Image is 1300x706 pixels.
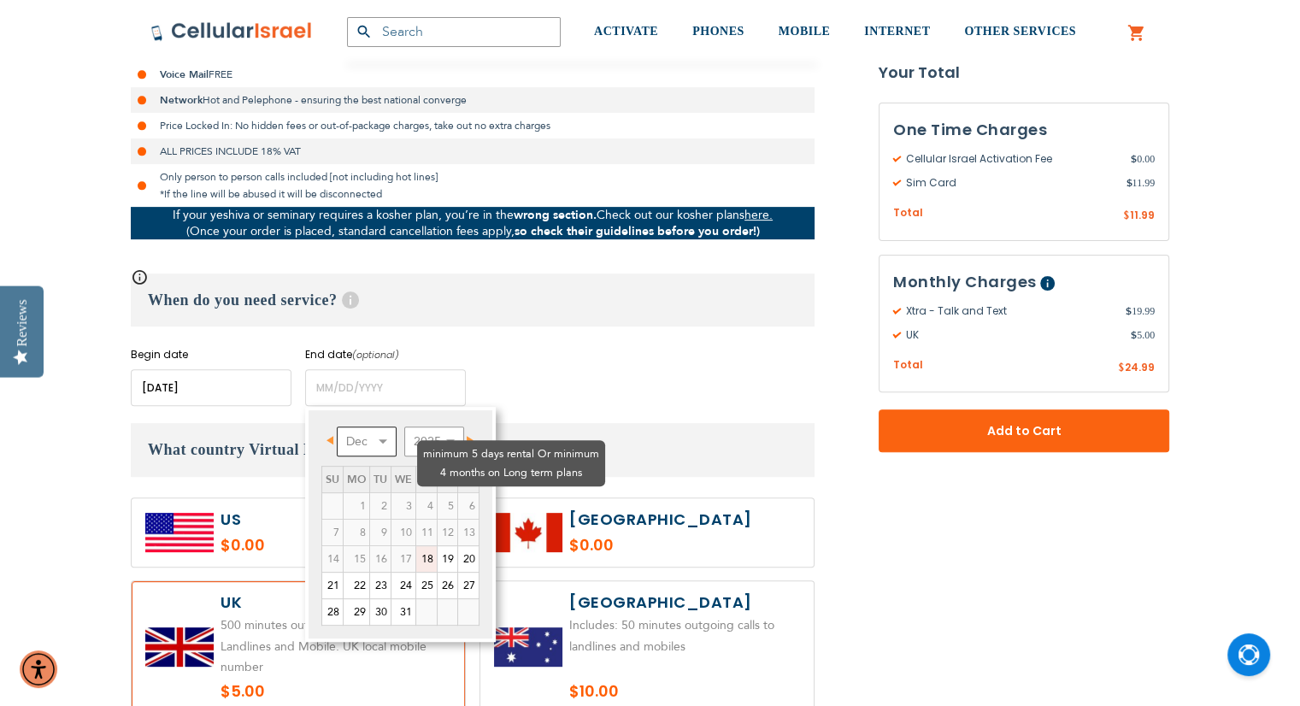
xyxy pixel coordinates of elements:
[305,347,466,362] label: End date
[893,117,1155,143] h3: One Time Charges
[391,546,415,572] span: 17
[893,151,1131,167] span: Cellular Israel Activation Fee
[322,546,343,572] span: 14
[370,573,391,598] a: 23
[779,25,831,38] span: MOBILE
[893,327,1131,343] span: UK
[935,422,1113,440] span: Add to Cart
[893,357,923,374] span: Total
[416,573,437,598] a: 25
[391,545,415,572] td: minimum 5 days rental Or minimum 4 months on Long term plans
[209,68,232,81] span: FREE
[514,207,597,223] strong: wrong section.
[344,573,369,598] a: 22
[1040,276,1055,291] span: Help
[864,25,930,38] span: INTERNET
[1118,361,1125,376] span: $
[438,573,457,598] a: 26
[879,60,1169,85] strong: Your Total
[692,25,744,38] span: PHONES
[344,546,369,572] span: 15
[1126,175,1132,191] span: $
[131,113,815,138] li: Price Locked In: No hidden fees or out-of-package charges, take out no extra charges
[1131,327,1155,343] span: 5.00
[515,223,760,239] strong: so check their guidelines before you order!)
[1123,209,1130,224] span: $
[322,573,343,598] a: 21
[347,17,561,47] input: Search
[131,138,815,164] li: ALL PRICES INCLUDE 18% VAT
[131,347,291,362] label: Begin date
[1126,303,1155,319] span: 19.99
[1131,151,1155,167] span: 0.00
[1130,208,1155,222] span: 11.99
[893,303,1126,319] span: Xtra - Talk and Text
[150,21,313,42] img: Cellular Israel Logo
[160,68,209,81] strong: Voice Mail
[321,545,343,572] td: minimum 5 days rental Or minimum 4 months on Long term plans
[160,93,203,107] strong: Network
[594,25,658,38] span: ACTIVATE
[370,599,391,625] a: 30
[416,546,437,572] a: 18
[893,271,1037,292] span: Monthly Charges
[467,436,474,444] span: Next
[1126,175,1155,191] span: 11.99
[1126,303,1132,319] span: $
[1131,327,1137,343] span: $
[148,441,474,458] span: What country Virtual Number would you like?
[438,546,457,572] a: 19
[352,348,399,362] i: (optional)
[458,573,479,598] a: 27
[344,599,369,625] a: 29
[326,436,333,444] span: Prev
[369,545,391,572] td: minimum 5 days rental Or minimum 4 months on Long term plans
[322,599,343,625] a: 28
[20,650,57,688] div: Accessibility Menu
[131,369,291,406] input: MM/DD/YYYY
[391,573,415,598] a: 24
[1125,360,1155,374] span: 24.99
[337,427,397,456] select: Select month
[391,599,415,625] a: 31
[458,546,479,572] a: 20
[893,175,1126,191] span: Sim Card
[1131,151,1137,167] span: $
[456,429,478,450] a: Next
[744,207,773,223] a: here.
[893,205,923,221] span: Total
[15,299,30,346] div: Reviews
[879,409,1169,452] button: Add to Cart
[131,207,815,239] p: If your yeshiva or seminary requires a kosher plan, you’re in the Check out our kosher plans (Onc...
[404,427,464,456] select: Select year
[342,291,359,309] span: Help
[323,429,344,450] a: Prev
[305,369,466,406] input: MM/DD/YYYY
[203,93,467,107] span: Hot and Pelephone - ensuring the best national converge
[370,546,391,572] span: 16
[131,164,815,207] li: Only person to person calls included [not including hot lines] *If the line will be abused it wil...
[343,545,369,572] td: minimum 5 days rental Or minimum 4 months on Long term plans
[131,274,815,327] h3: When do you need service?
[964,25,1076,38] span: OTHER SERVICES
